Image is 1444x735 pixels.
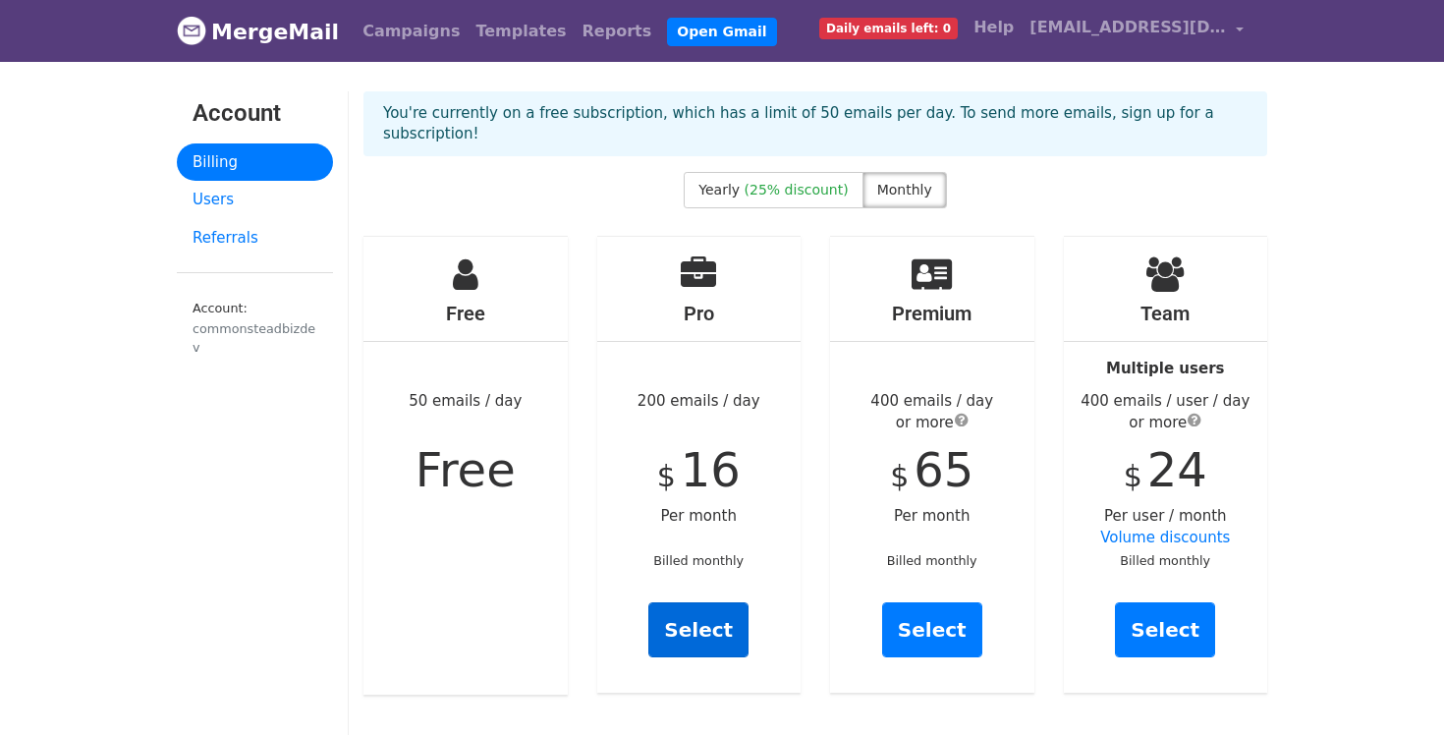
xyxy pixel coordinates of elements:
[1064,390,1268,434] div: 400 emails / user / day or more
[597,237,802,693] div: 200 emails / day Per month
[1124,459,1142,493] span: $
[914,442,973,497] span: 65
[416,442,516,497] span: Free
[882,602,982,657] a: Select
[890,459,909,493] span: $
[193,301,317,357] small: Account:
[177,11,339,52] a: MergeMail
[1064,302,1268,325] h4: Team
[363,302,568,325] h4: Free
[177,143,333,182] a: Billing
[1106,360,1224,377] strong: Multiple users
[1022,8,1251,54] a: [EMAIL_ADDRESS][DOMAIN_NAME]
[177,181,333,219] a: Users
[667,18,776,46] a: Open Gmail
[1064,237,1268,693] div: Per user / month
[575,12,660,51] a: Reports
[819,18,958,39] span: Daily emails left: 0
[830,302,1034,325] h4: Premium
[830,390,1034,434] div: 400 emails / day or more
[355,12,468,51] a: Campaigns
[877,182,932,198] span: Monthly
[363,237,568,695] div: 50 emails / day
[745,182,849,198] span: (25% discount)
[1120,553,1210,568] small: Billed monthly
[177,16,206,45] img: MergeMail logo
[193,319,317,357] div: commonsteadbizdev
[648,602,749,657] a: Select
[1029,16,1226,39] span: [EMAIL_ADDRESS][DOMAIN_NAME]
[1115,602,1215,657] a: Select
[698,182,740,198] span: Yearly
[177,219,333,257] a: Referrals
[887,553,977,568] small: Billed monthly
[653,553,744,568] small: Billed monthly
[468,12,574,51] a: Templates
[966,8,1022,47] a: Help
[657,459,676,493] span: $
[830,237,1034,693] div: Per month
[383,103,1248,144] p: You're currently on a free subscription, which has a limit of 50 emails per day. To send more ema...
[681,442,741,497] span: 16
[193,99,317,128] h3: Account
[811,8,966,47] a: Daily emails left: 0
[1100,529,1230,546] a: Volume discounts
[1346,641,1444,735] iframe: Chat Widget
[1147,442,1207,497] span: 24
[597,302,802,325] h4: Pro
